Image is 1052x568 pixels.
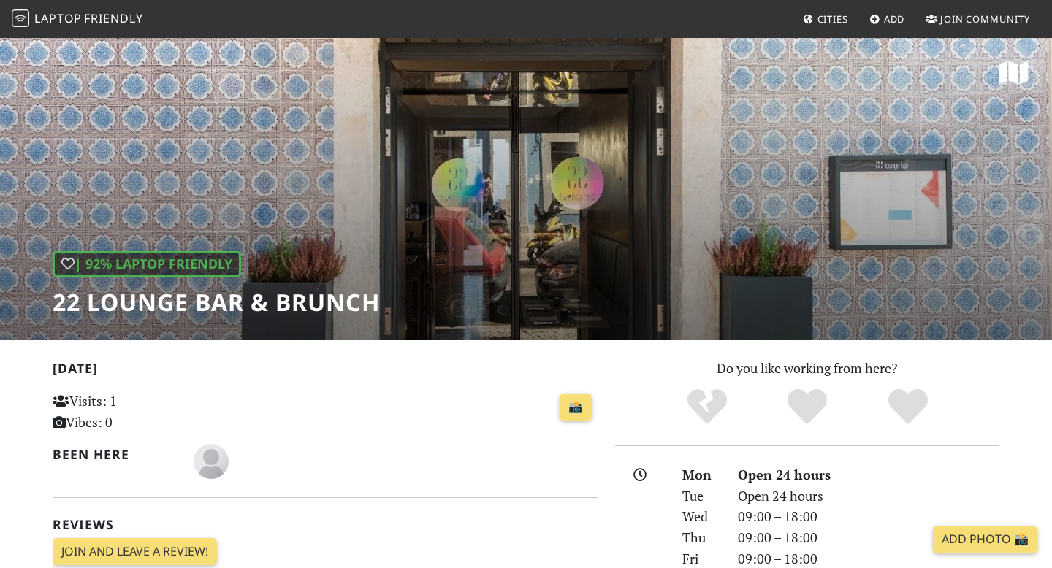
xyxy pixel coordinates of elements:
span: Cities [817,12,848,26]
div: Thu [674,527,729,548]
h1: 22 Lounge Bar & Brunch [53,288,380,316]
div: Yes [757,387,858,427]
div: 09:00 – 18:00 [729,506,1008,527]
a: Cities [797,6,854,32]
div: No [657,387,758,427]
img: blank-535327c66bd565773addf3077783bbfce4b00ec00e9fd257753287c682c7fa38.png [194,444,229,479]
div: Definitely! [858,387,958,427]
h2: [DATE] [53,361,598,382]
div: Open 24 hours [729,464,1008,486]
a: Add Photo 📸 [933,526,1037,553]
span: Join Community [940,12,1030,26]
a: LaptopFriendly LaptopFriendly [12,7,143,32]
a: 📸 [560,394,592,421]
p: Visits: 1 Vibes: 0 [53,391,223,433]
span: Laptop [34,10,82,26]
div: 09:00 – 18:00 [729,527,1008,548]
h2: Been here [53,447,176,462]
span: Add [884,12,905,26]
img: LaptopFriendly [12,9,29,27]
div: | 92% Laptop Friendly [53,251,241,277]
p: Do you like working from here? [615,358,999,379]
span: Friendly [84,10,142,26]
h2: Reviews [53,517,598,532]
div: Tue [674,486,729,507]
a: Join and leave a review! [53,538,217,566]
a: Add [864,6,911,32]
a: Join Community [920,6,1036,32]
div: Mon [674,464,729,486]
div: Open 24 hours [729,486,1008,507]
span: Catarina Julião [194,451,229,469]
div: Wed [674,506,729,527]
